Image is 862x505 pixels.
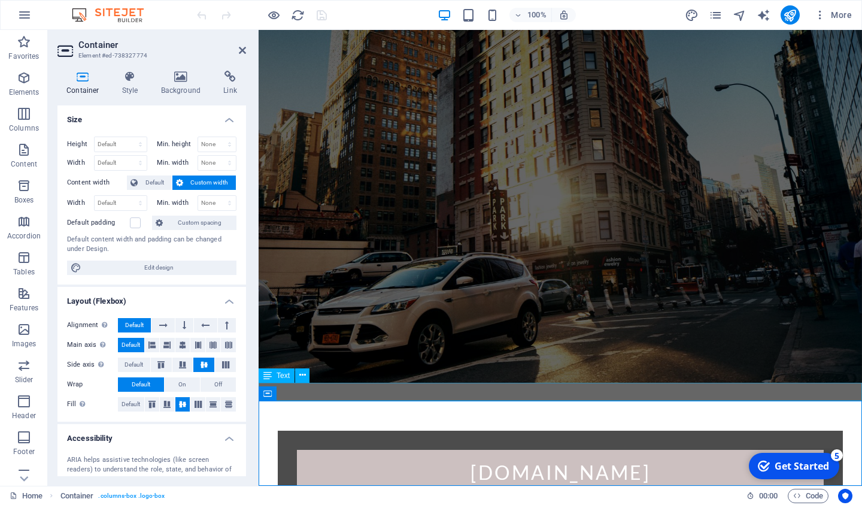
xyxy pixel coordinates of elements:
div: Get Started [32,11,87,25]
div: Default content width and padding can be changed under Design. [67,235,236,255]
p: Favorites [8,52,39,61]
button: Click here to leave preview mode and continue editing [266,8,281,22]
label: Fill [67,397,118,412]
h6: 100% [527,8,547,22]
button: pages [709,8,723,22]
button: text_generator [757,8,771,22]
div: Get Started 5 items remaining, 0% complete [7,5,97,31]
i: Navigator [733,8,746,22]
h6: Session time [746,489,778,503]
div: 5 [89,1,101,13]
label: Width [67,159,94,166]
i: On resize automatically adjust zoom level to fit chosen device. [559,10,569,20]
img: Editor Logo [69,8,159,22]
button: Default [118,358,150,372]
p: Footer [13,447,35,456]
p: Features [10,303,38,313]
button: Edit design [67,261,236,275]
h4: Size [57,105,246,127]
h2: Container [78,40,246,50]
nav: breadcrumb [60,489,165,503]
h4: Background [152,71,215,96]
button: Default [118,338,144,352]
button: navigator [733,8,747,22]
h4: Accessibility [57,424,246,446]
label: Wrap [67,377,118,392]
label: Default padding [67,216,130,230]
label: Min. height [157,141,198,147]
i: Publish [783,8,797,22]
span: : [767,491,769,500]
button: Code [788,489,828,503]
label: Min. width [157,159,198,166]
label: Min. width [157,199,198,206]
span: Default [141,176,168,190]
p: Content [11,159,37,169]
button: 100% [509,8,552,22]
button: Off [201,377,236,392]
a: Click to cancel selection. Double-click to open Pages [10,489,43,503]
p: Tables [13,267,35,277]
span: Text [277,372,290,379]
label: Content width [67,176,127,190]
button: Default [118,318,151,332]
button: Default [118,397,144,412]
h4: Style [113,71,152,96]
span: Code [793,489,823,503]
span: 00 00 [759,489,778,503]
i: Design (Ctrl+Alt+Y) [685,8,699,22]
p: Slider [15,375,34,385]
span: On [178,377,186,392]
span: Default [125,318,144,332]
button: More [809,5,857,25]
label: Height [67,141,94,147]
span: Edit design [85,261,233,275]
i: AI Writer [757,8,770,22]
span: Default [122,338,140,352]
label: Width [67,199,94,206]
p: Boxes [14,195,34,205]
span: . columns-box .logo-box [98,489,165,503]
label: Alignment [67,318,118,332]
h3: Element #ed-738327774 [78,50,222,61]
p: Columns [9,123,39,133]
span: Off [214,377,222,392]
button: Default [118,377,164,392]
label: Main axis [67,338,118,352]
span: More [814,9,852,21]
span: Default [122,397,140,412]
button: Custom spacing [152,216,236,230]
button: Default [127,176,172,190]
button: On [165,377,200,392]
button: reload [290,8,305,22]
p: Header [12,411,36,421]
p: Elements [9,87,40,97]
span: Custom spacing [166,216,233,230]
p: Images [12,339,37,349]
button: Custom width [172,176,236,190]
h4: Container [57,71,113,96]
div: ARIA helps assistive technologies (like screen readers) to understand the role, state, and behavi... [67,455,236,485]
span: Click to select. Double-click to edit [60,489,94,503]
span: Default [125,358,143,372]
h4: Link [214,71,246,96]
button: design [685,8,699,22]
i: Pages (Ctrl+Alt+S) [709,8,723,22]
button: publish [781,5,800,25]
p: Accordion [7,231,41,241]
h4: Layout (Flexbox) [57,287,246,309]
button: Usercentrics [838,489,852,503]
i: Reload page [291,8,305,22]
span: Default [132,377,150,392]
span: Custom width [187,176,233,190]
label: Side axis [67,358,118,372]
